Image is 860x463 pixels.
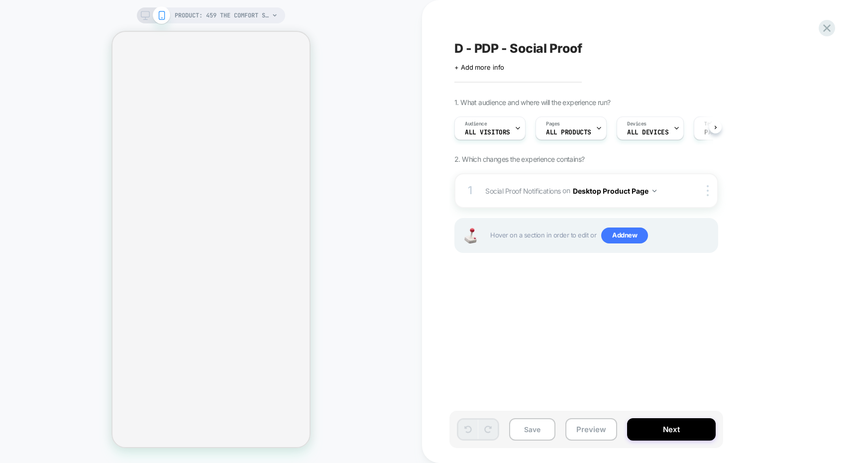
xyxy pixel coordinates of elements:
[465,181,475,201] div: 1
[175,7,269,23] span: PRODUCT: 459 The Comfort Shaping Bra with Adjustable Straps [everyday u sand]
[652,190,656,192] img: down arrow
[490,228,712,243] span: Hover on a section in order to edit or
[562,184,570,197] span: on
[485,186,561,195] span: Social Proof Notifications
[707,185,709,196] img: close
[627,120,646,127] span: Devices
[509,418,555,441] button: Save
[454,155,584,163] span: 2. Which changes the experience contains?
[627,418,716,441] button: Next
[546,120,560,127] span: Pages
[601,228,648,243] span: Add new
[454,63,504,71] span: + Add more info
[454,41,582,56] span: D - PDP - Social Proof
[573,184,656,198] button: Desktop Product Page
[704,129,738,136] span: Page Load
[565,418,617,441] button: Preview
[454,98,610,107] span: 1. What audience and where will the experience run?
[627,129,668,136] span: ALL DEVICES
[465,129,510,136] span: All Visitors
[546,129,591,136] span: ALL PRODUCTS
[460,228,480,243] img: Joystick
[465,120,487,127] span: Audience
[704,120,724,127] span: Trigger
[112,32,310,447] iframe: To enrich screen reader interactions, please activate Accessibility in Grammarly extension settings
